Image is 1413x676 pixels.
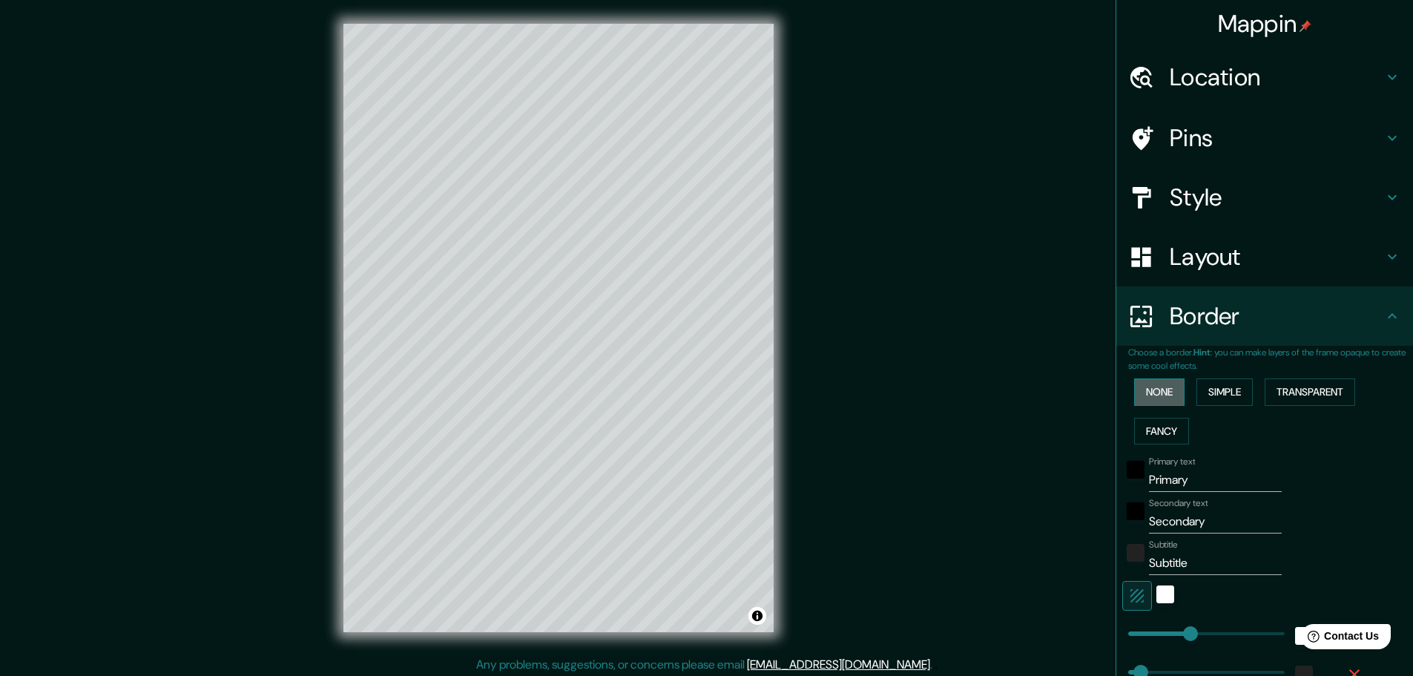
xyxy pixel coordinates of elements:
button: Simple [1196,378,1253,406]
b: Hint [1193,347,1211,358]
div: Layout [1116,227,1413,286]
h4: Mappin [1218,9,1312,39]
label: Secondary text [1149,497,1208,510]
button: None [1134,378,1185,406]
div: Location [1116,47,1413,107]
button: black [1127,502,1144,520]
label: Subtitle [1149,539,1178,551]
div: . [935,656,938,674]
div: Pins [1116,108,1413,168]
button: color-222222 [1127,544,1144,562]
button: white [1156,585,1174,603]
div: Border [1116,286,1413,346]
h4: Pins [1170,123,1383,153]
button: Toggle attribution [748,607,766,625]
button: Transparent [1265,378,1355,406]
h4: Border [1170,301,1383,331]
div: . [932,656,935,674]
p: Any problems, suggestions, or concerns please email . [476,656,932,674]
iframe: Help widget launcher [1281,618,1397,660]
button: Fancy [1134,418,1189,445]
h4: Layout [1170,242,1383,272]
button: black [1127,461,1144,479]
h4: Location [1170,62,1383,92]
a: [EMAIL_ADDRESS][DOMAIN_NAME] [747,657,930,672]
label: Primary text [1149,456,1195,468]
h4: Style [1170,183,1383,212]
img: pin-icon.png [1300,20,1311,32]
p: Choose a border. : you can make layers of the frame opaque to create some cool effects. [1128,346,1413,373]
div: Style [1116,168,1413,227]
